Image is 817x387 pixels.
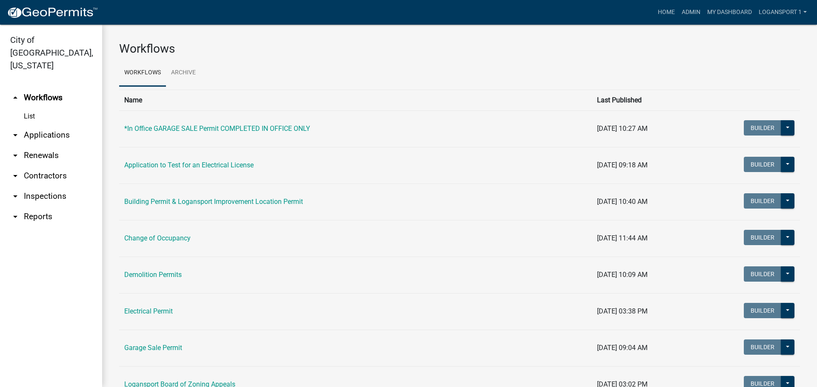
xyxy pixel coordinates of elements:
[124,124,310,133] a: *In Office GARAGE SALE Permit COMPLETED IN OFFICE ONLY
[10,171,20,181] i: arrow_drop_down
[119,59,166,87] a: Workflows
[678,4,704,20] a: Admin
[744,120,781,136] button: Builder
[744,339,781,355] button: Builder
[166,59,201,87] a: Archive
[10,191,20,201] i: arrow_drop_down
[124,271,182,279] a: Demolition Permits
[10,130,20,140] i: arrow_drop_down
[744,157,781,172] button: Builder
[597,198,648,206] span: [DATE] 10:40 AM
[597,161,648,169] span: [DATE] 09:18 AM
[124,161,254,169] a: Application to Test for an Electrical License
[597,307,648,315] span: [DATE] 03:38 PM
[744,230,781,245] button: Builder
[119,42,800,56] h3: Workflows
[124,234,191,242] a: Change of Occupancy
[592,90,695,110] th: Last Published
[755,4,810,20] a: Logansport 1
[124,198,303,206] a: Building Permit & Logansport Improvement Location Permit
[10,93,20,103] i: arrow_drop_up
[744,193,781,209] button: Builder
[744,266,781,282] button: Builder
[744,303,781,318] button: Builder
[704,4,755,20] a: My Dashboard
[119,90,592,110] th: Name
[124,307,173,315] a: Electrical Permit
[597,271,648,279] span: [DATE] 10:09 AM
[654,4,678,20] a: Home
[597,344,648,352] span: [DATE] 09:04 AM
[597,234,648,242] span: [DATE] 11:44 AM
[10,212,20,222] i: arrow_drop_down
[124,344,182,352] a: Garage Sale Permit
[10,150,20,161] i: arrow_drop_down
[597,124,648,133] span: [DATE] 10:27 AM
